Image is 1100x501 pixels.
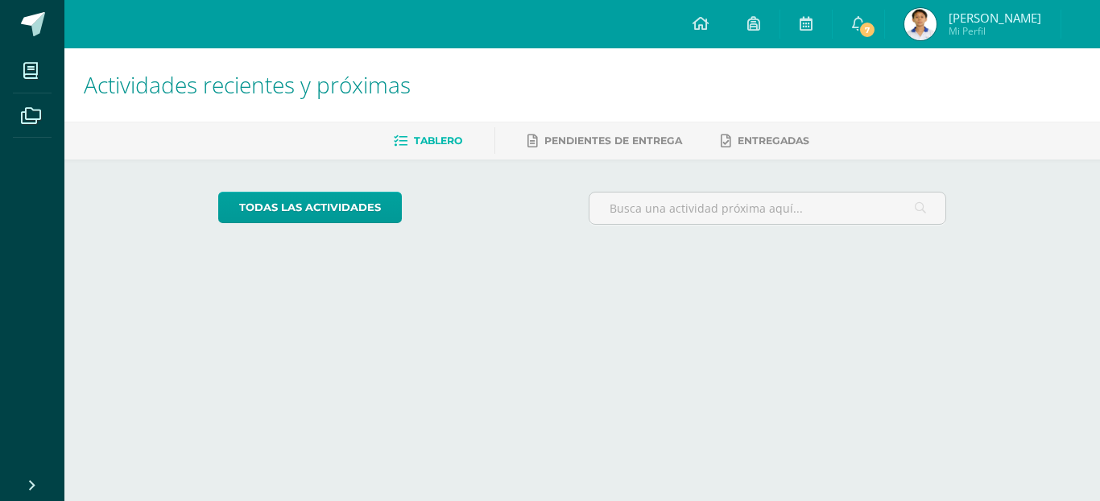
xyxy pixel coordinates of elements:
[589,193,946,224] input: Busca una actividad próxima aquí...
[544,135,682,147] span: Pendientes de entrega
[84,69,411,100] span: Actividades recientes y próximas
[949,10,1041,26] span: [PERSON_NAME]
[414,135,462,147] span: Tablero
[218,192,402,223] a: todas las Actividades
[949,24,1041,38] span: Mi Perfil
[858,21,876,39] span: 7
[394,128,462,154] a: Tablero
[904,8,937,40] img: c2caf61b6d6df0a24702c7f4726a49b0.png
[721,128,809,154] a: Entregadas
[738,135,809,147] span: Entregadas
[527,128,682,154] a: Pendientes de entrega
